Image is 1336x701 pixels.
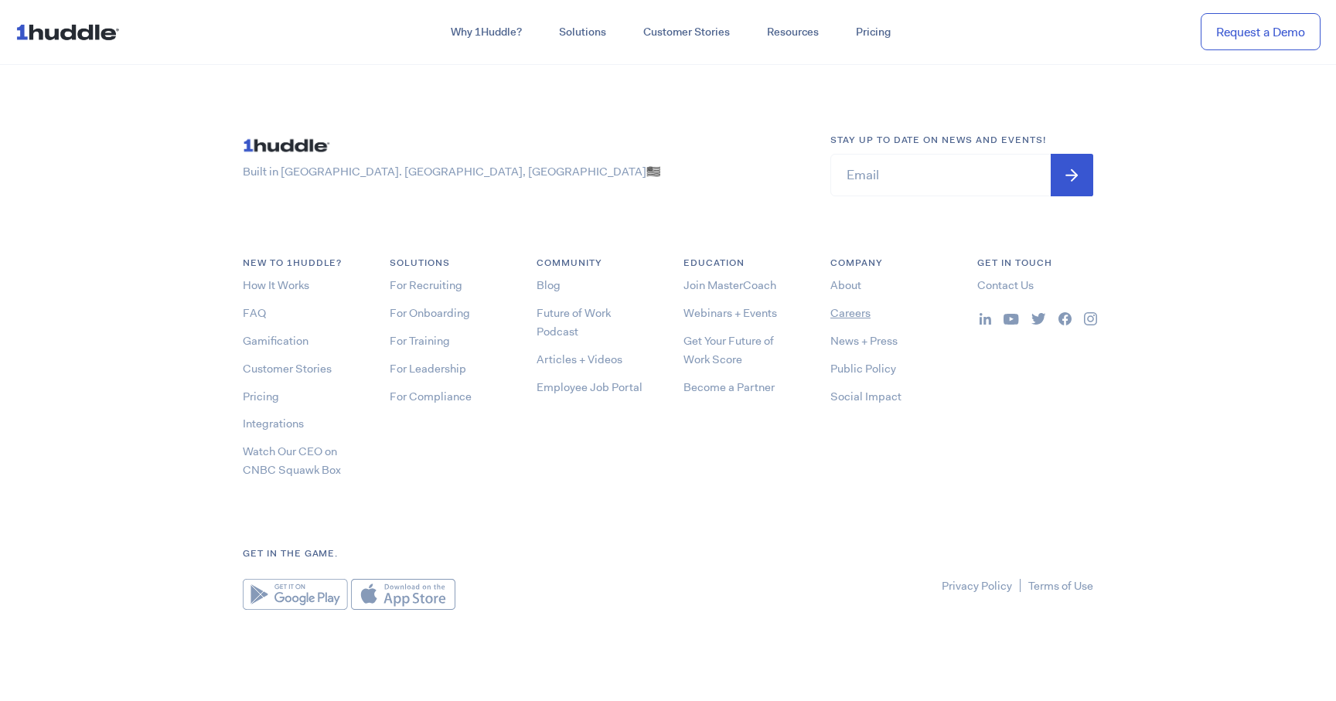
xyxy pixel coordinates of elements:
a: How It Works [243,277,309,293]
img: ... [243,133,336,158]
h6: COMMUNITY [537,256,653,271]
h6: COMPANY [830,256,946,271]
span: 🇺🇸 [646,164,661,179]
a: Employee Job Portal [537,379,642,395]
a: Get Your Future of Work Score [683,333,774,367]
a: For Compliance [390,389,472,404]
img: ... [980,313,991,325]
img: ... [15,17,126,46]
a: For Recruiting [390,277,462,293]
h6: Get in Touch [977,256,1093,271]
a: Customer Stories [243,361,332,376]
img: ... [1004,314,1019,325]
h6: Education [683,256,799,271]
h6: Solutions [390,256,506,271]
input: Submit [1051,154,1093,196]
h6: NEW TO 1HUDDLE? [243,256,359,271]
a: News + Press [830,333,898,349]
img: ... [1031,313,1046,325]
img: ... [1084,312,1097,325]
a: Social Impact [830,389,901,404]
a: Integrations [243,416,304,431]
a: Resources [748,19,837,46]
a: Webinars + Events [683,305,777,321]
p: Built in [GEOGRAPHIC_DATA]. [GEOGRAPHIC_DATA], [GEOGRAPHIC_DATA] [243,164,799,180]
a: Become a Partner [683,379,775,395]
h6: Stay up to date on news and events! [830,133,1093,148]
a: FAQ [243,305,266,321]
a: Join MasterCoach [683,277,776,293]
a: For Training [390,333,450,349]
a: Pricing [243,389,279,404]
a: Pricing [837,19,909,46]
a: Why 1Huddle? [432,19,540,46]
img: Google Play Store [243,579,348,610]
a: For Leadership [390,361,466,376]
a: Careers [830,305,871,321]
img: ... [1058,312,1072,325]
a: Solutions [540,19,625,46]
a: Privacy Policy [942,578,1012,594]
a: Watch Our CEO on CNBC Squawk Box [243,444,341,478]
a: Future of Work Podcast [537,305,611,339]
a: Customer Stories [625,19,748,46]
a: About [830,277,861,293]
a: Contact Us [977,277,1034,293]
a: For Onboarding [390,305,470,321]
a: Articles + Videos [537,352,622,367]
h6: Get in the game. [243,546,1093,561]
input: Email [830,154,1093,196]
img: Apple App Store [351,579,455,610]
a: Terms of Use [1028,578,1093,594]
a: Gamification [243,333,308,349]
a: Request a Demo [1201,13,1321,51]
a: Public Policy [830,361,896,376]
a: Blog [537,277,561,293]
